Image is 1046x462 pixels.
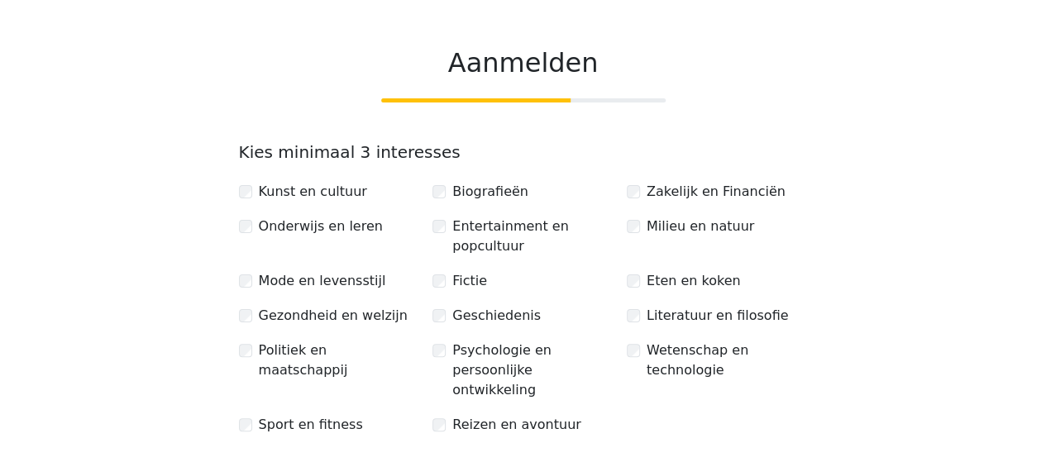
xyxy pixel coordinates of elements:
[647,342,748,378] font: Wetenschap en technologie
[647,307,789,323] font: Literatuur en filosofie
[452,417,581,432] font: Reizen en avontuur
[647,218,754,234] font: Milieu en natuur
[259,417,363,432] font: Sport en fitness
[259,273,386,288] font: Mode en levensstijl
[448,47,599,79] font: Aanmelden
[647,273,741,288] font: Eten en koken
[452,342,552,398] font: Psychologie en persoonlijke ontwikkeling
[259,183,367,199] font: Kunst en cultuur
[452,218,569,254] font: Entertainment en popcultuur
[452,307,541,323] font: Geschiedenis
[452,273,487,288] font: Fictie
[259,342,348,378] font: Politiek en maatschappij
[647,183,786,199] font: Zakelijk en Financiën
[259,307,408,323] font: Gezondheid en welzijn
[452,183,528,199] font: Biografieën
[239,142,461,162] font: Kies minimaal 3 interesses
[259,218,383,234] font: Onderwijs en leren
